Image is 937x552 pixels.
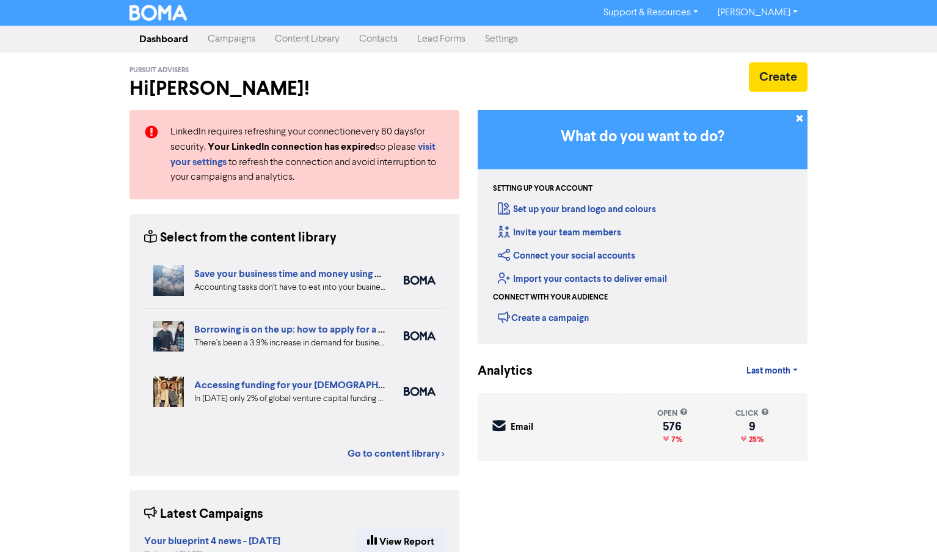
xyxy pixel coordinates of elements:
[749,62,808,92] button: Create
[129,27,198,51] a: Dashboard
[194,392,385,405] div: In 2024 only 2% of global venture capital funding went to female-only founding teams. We highligh...
[170,142,436,167] a: visit your settings
[265,27,349,51] a: Content Library
[129,77,459,100] h2: Hi [PERSON_NAME] !
[194,268,451,280] a: Save your business time and money using cloud accounting
[404,331,436,340] img: boma
[735,422,769,432] div: 9
[129,5,187,21] img: BOMA Logo
[498,250,635,262] a: Connect your social accounts
[194,323,437,336] a: Borrowing is on the up: how to apply for a business loan
[194,337,385,350] div: There’s been a 3.9% increase in demand for business loans from Aussie businesses. Find out the be...
[657,408,688,419] div: open
[498,204,656,215] a: Set up your brand logo and colours
[144,535,280,547] strong: Your blueprint 4 news - [DATE]
[876,493,937,552] iframe: Chat Widget
[348,446,445,461] a: Go to content library >
[144,505,263,524] div: Latest Campaigns
[657,422,688,432] div: 576
[194,281,385,294] div: Accounting tasks don’t have to eat into your business time. With the right cloud accounting softw...
[737,359,808,383] a: Last month
[144,229,337,248] div: Select from the content library
[669,435,682,444] span: 7%
[407,27,475,51] a: Lead Forms
[144,537,280,546] a: Your blueprint 4 news - [DATE]
[404,387,436,396] img: boma
[708,3,808,23] a: [PERSON_NAME]
[478,362,517,381] div: Analytics
[746,366,790,377] span: Last month
[496,128,789,146] h3: What do you want to do?
[129,66,189,75] span: Pursuit Advisers
[498,273,667,285] a: Import your contacts to deliver email
[404,276,436,285] img: boma_accounting
[735,408,769,419] div: click
[498,227,621,238] a: Invite your team members
[493,183,592,194] div: Setting up your account
[194,379,492,391] a: Accessing funding for your [DEMOGRAPHIC_DATA]-led businesses
[746,435,764,444] span: 25%
[594,3,708,23] a: Support & Resources
[498,308,589,326] div: Create a campaign
[493,292,608,303] div: Connect with your audience
[208,141,376,153] strong: Your LinkedIn connection has expired
[349,27,407,51] a: Contacts
[198,27,265,51] a: Campaigns
[478,110,808,344] div: Getting Started in BOMA
[475,27,528,51] a: Settings
[511,421,533,435] div: Email
[161,125,454,185] div: LinkedIn requires refreshing your connection every 60 days for security. so please to refresh the...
